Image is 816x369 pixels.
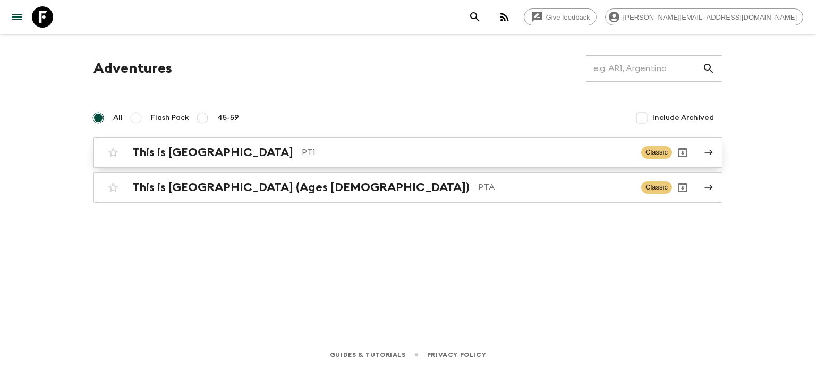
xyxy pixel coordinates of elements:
[302,146,633,159] p: PT1
[586,54,702,83] input: e.g. AR1, Argentina
[524,8,597,25] a: Give feedback
[464,6,486,28] button: search adventures
[132,181,470,194] h2: This is [GEOGRAPHIC_DATA] (Ages [DEMOGRAPHIC_DATA])
[132,145,293,159] h2: This is [GEOGRAPHIC_DATA]
[672,177,693,198] button: Archive
[672,142,693,163] button: Archive
[217,113,239,123] span: 45-59
[641,181,672,194] span: Classic
[113,113,123,123] span: All
[652,113,714,123] span: Include Archived
[93,58,172,79] h1: Adventures
[93,137,722,168] a: This is [GEOGRAPHIC_DATA]PT1ClassicArchive
[540,13,596,21] span: Give feedback
[151,113,189,123] span: Flash Pack
[330,349,406,361] a: Guides & Tutorials
[605,8,803,25] div: [PERSON_NAME][EMAIL_ADDRESS][DOMAIN_NAME]
[427,349,486,361] a: Privacy Policy
[478,181,633,194] p: PTA
[641,146,672,159] span: Classic
[6,6,28,28] button: menu
[617,13,803,21] span: [PERSON_NAME][EMAIL_ADDRESS][DOMAIN_NAME]
[93,172,722,203] a: This is [GEOGRAPHIC_DATA] (Ages [DEMOGRAPHIC_DATA])PTAClassicArchive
